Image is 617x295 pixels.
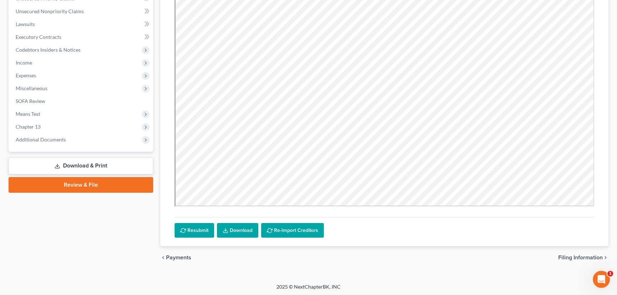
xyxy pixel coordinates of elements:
button: Resubmit [175,223,214,238]
span: Filing Information [558,255,603,260]
span: 1 [607,271,613,276]
span: Additional Documents [16,136,66,143]
span: Lawsuits [16,21,35,27]
span: Means Test [16,111,40,117]
span: Expenses [16,72,36,78]
span: Codebtors Insiders & Notices [16,47,81,53]
iframe: Intercom live chat [593,271,610,288]
span: Payments [166,255,191,260]
button: chevron_left Payments [160,255,191,260]
a: Download [217,223,258,238]
span: SOFA Review [16,98,45,104]
i: chevron_right [603,255,608,260]
span: Chapter 13 [16,124,41,130]
a: Download & Print [9,157,153,174]
span: Executory Contracts [16,34,61,40]
span: Miscellaneous [16,85,47,91]
button: Filing Information chevron_right [558,255,608,260]
a: Unsecured Nonpriority Claims [10,5,153,18]
i: chevron_left [160,255,166,260]
a: SOFA Review [10,95,153,108]
span: Unsecured Nonpriority Claims [16,8,84,14]
a: Lawsuits [10,18,153,31]
button: Re-Import Creditors [261,223,324,238]
span: Income [16,59,32,66]
a: Review & File [9,177,153,193]
a: Executory Contracts [10,31,153,43]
